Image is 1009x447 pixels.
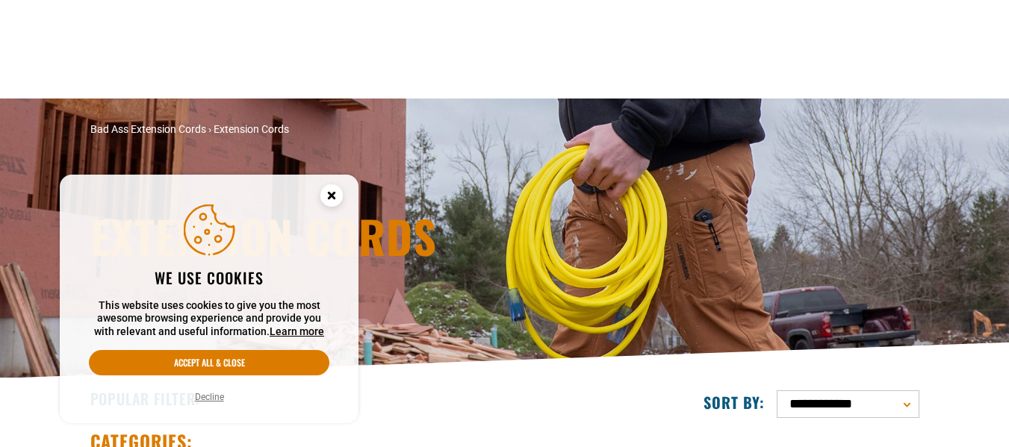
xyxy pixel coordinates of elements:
[270,325,324,337] a: Learn more
[89,268,329,287] h2: We use cookies
[89,299,329,339] p: This website uses cookies to give you the most awesome browsing experience and provide you with r...
[90,123,206,135] a: Bad Ass Extension Cords
[89,350,329,375] button: Accept all & close
[60,175,358,424] aside: Cookie Consent
[190,390,229,404] button: Decline
[90,213,636,258] h1: Extension Cords
[214,123,289,135] span: Extension Cords
[704,393,765,412] label: Sort by:
[208,123,211,135] span: ›
[90,122,636,137] nav: breadcrumbs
